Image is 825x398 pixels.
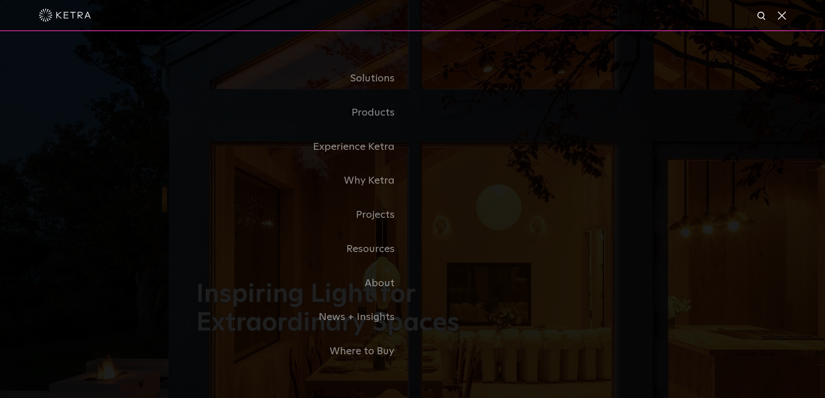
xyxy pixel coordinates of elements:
a: News + Insights [196,300,413,334]
a: Resources [196,232,413,266]
a: Experience Ketra [196,130,413,164]
a: Products [196,96,413,130]
a: About [196,266,413,301]
a: Where to Buy [196,334,413,369]
div: Navigation Menu [196,61,629,369]
a: Projects [196,198,413,232]
a: Why Ketra [196,164,413,198]
img: search icon [757,11,767,22]
a: Solutions [196,61,413,96]
img: ketra-logo-2019-white [39,9,91,22]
